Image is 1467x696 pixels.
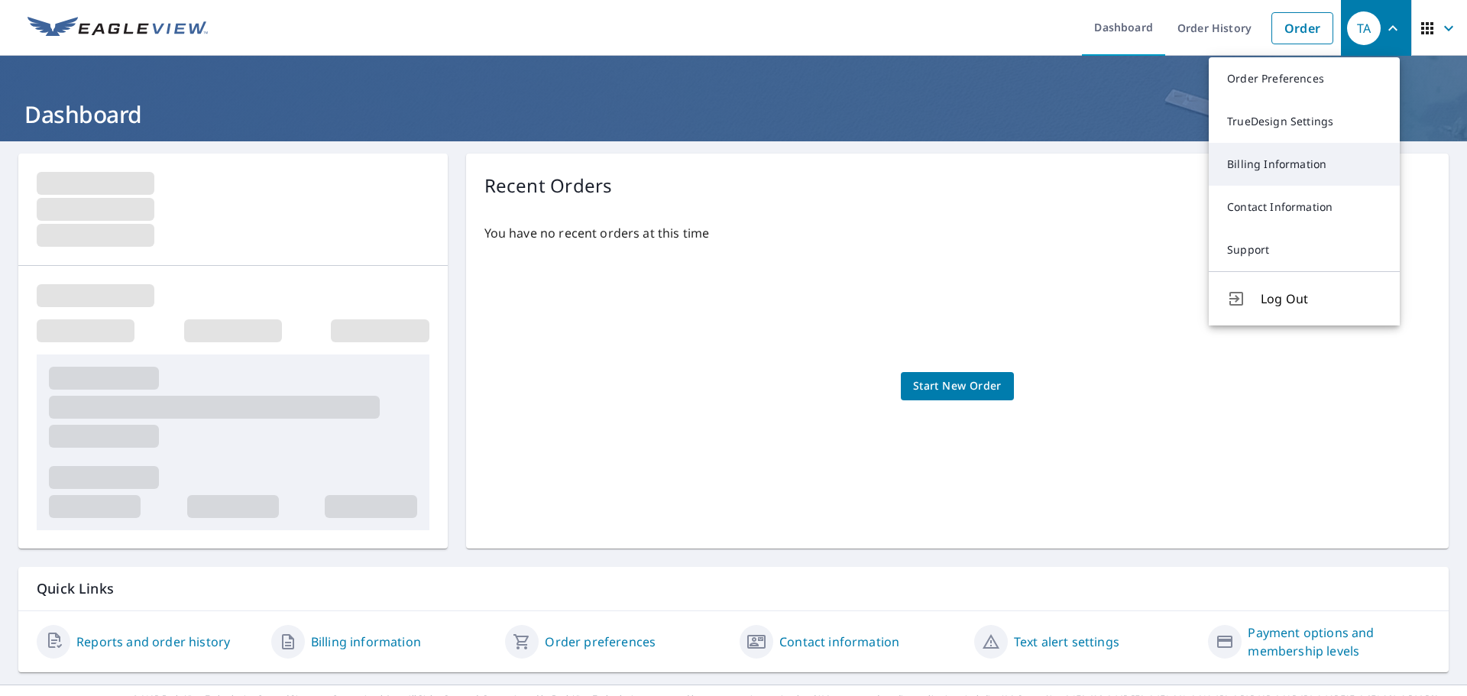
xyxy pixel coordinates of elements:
[1347,11,1381,45] div: TA
[18,99,1449,130] h1: Dashboard
[779,633,899,651] a: Contact information
[1209,271,1400,325] button: Log Out
[76,633,230,651] a: Reports and order history
[28,17,208,40] img: EV Logo
[1209,228,1400,271] a: Support
[311,633,421,651] a: Billing information
[1261,290,1381,308] span: Log Out
[1209,186,1400,228] a: Contact Information
[1209,143,1400,186] a: Billing Information
[1014,633,1119,651] a: Text alert settings
[37,579,1430,598] p: Quick Links
[901,372,1014,400] a: Start New Order
[1248,623,1430,660] a: Payment options and membership levels
[545,633,656,651] a: Order preferences
[1209,100,1400,143] a: TrueDesign Settings
[913,377,1002,396] span: Start New Order
[484,172,613,199] p: Recent Orders
[484,224,1430,242] p: You have no recent orders at this time
[1271,12,1333,44] a: Order
[1209,57,1400,100] a: Order Preferences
